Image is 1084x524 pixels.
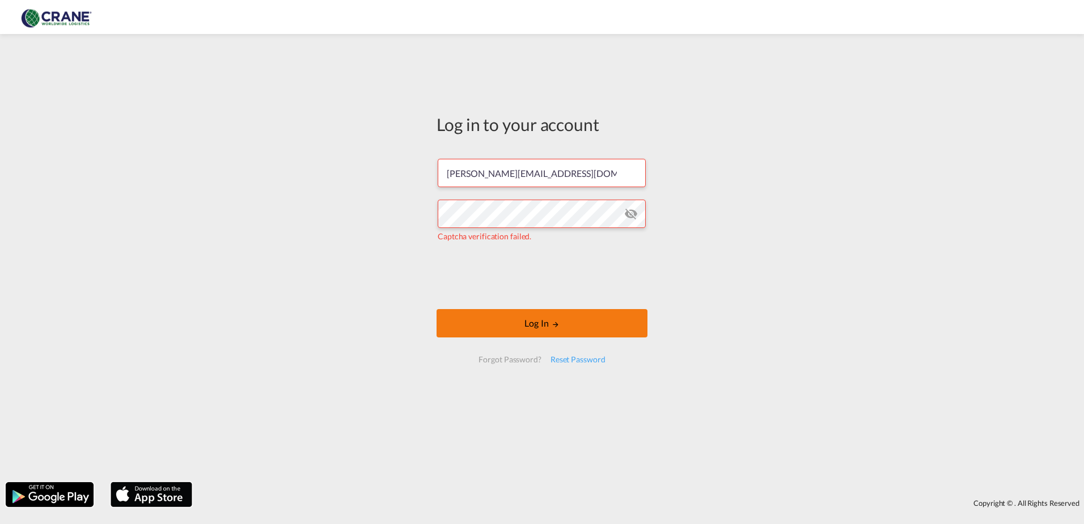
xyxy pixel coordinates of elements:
[17,5,94,30] img: 374de710c13411efa3da03fd754f1635.jpg
[474,349,545,370] div: Forgot Password?
[438,231,531,241] span: Captcha verification failed.
[624,207,638,221] md-icon: icon-eye-off
[437,112,647,136] div: Log in to your account
[109,481,193,508] img: apple.png
[437,309,647,337] button: LOGIN
[456,253,628,298] iframe: reCAPTCHA
[198,493,1084,513] div: Copyright © . All Rights Reserved
[5,481,95,508] img: google.png
[438,159,646,187] input: Enter email/phone number
[546,349,610,370] div: Reset Password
